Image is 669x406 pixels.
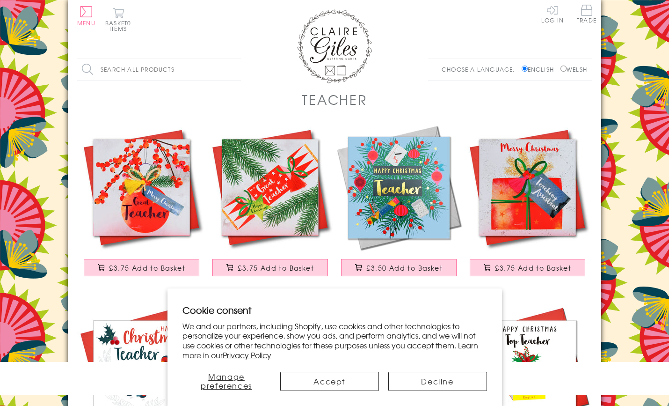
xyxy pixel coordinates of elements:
p: Choose a language: [442,65,520,74]
a: Privacy Policy [223,349,271,361]
img: Christmas Card, Present, Merry Christmas, Teaching Assistant, Tassel Embellished [463,123,592,252]
a: Log In [541,5,564,23]
img: Claire Giles Greetings Cards [297,9,372,83]
h2: Cookie consent [182,303,487,317]
span: £3.50 Add to Basket [366,263,443,273]
span: £3.75 Add to Basket [238,263,314,273]
img: Christmas Card, Cracker, To a Great Teacher, Happy Christmas, Tassel Embellished [206,123,334,252]
button: £3.75 Add to Basket [470,259,586,276]
button: Accept [280,372,379,391]
input: Search all products [77,59,241,80]
button: Basket0 items [105,7,131,31]
input: English [522,66,528,72]
button: Manage preferences [182,372,271,391]
a: Trade [577,5,596,25]
span: 0 items [109,19,131,33]
img: Christmas Card, Teacher Wreath and Baubles, text foiled in shiny gold [334,123,463,252]
span: £3.75 Add to Basket [495,263,571,273]
span: Manage preferences [201,371,252,391]
a: Christmas Card, Cracker, To a Great Teacher, Happy Christmas, Tassel Embellished £3.75 Add to Basket [206,123,334,286]
input: Welsh [560,66,567,72]
h1: Teacher [302,90,367,109]
a: Christmas Card, Present, Merry Christmas, Teaching Assistant, Tassel Embellished £3.75 Add to Basket [463,123,592,286]
a: Christmas Card, Bauble and Berries, Great Teacher, Tassel Embellished £3.75 Add to Basket [77,123,206,286]
button: Menu [77,6,95,26]
label: Welsh [560,65,587,74]
button: Decline [388,372,487,391]
p: We and our partners, including Shopify, use cookies and other technologies to personalize your ex... [182,321,487,360]
span: Trade [577,5,596,23]
label: English [522,65,559,74]
span: Menu [77,19,95,27]
input: Search [232,59,241,80]
a: Christmas Card, Teacher Wreath and Baubles, text foiled in shiny gold £3.50 Add to Basket [334,123,463,286]
button: £3.50 Add to Basket [341,259,457,276]
span: £3.75 Add to Basket [109,263,185,273]
button: £3.75 Add to Basket [84,259,200,276]
img: Christmas Card, Bauble and Berries, Great Teacher, Tassel Embellished [77,123,206,252]
button: £3.75 Add to Basket [212,259,328,276]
